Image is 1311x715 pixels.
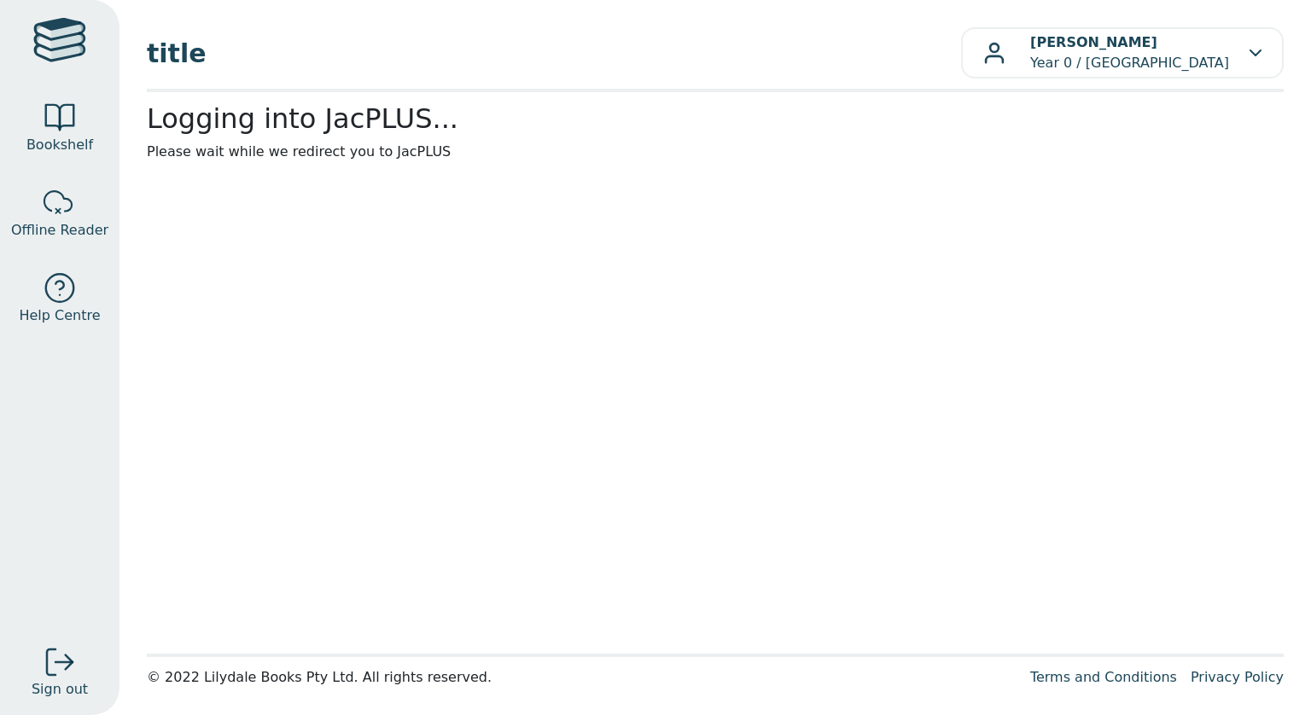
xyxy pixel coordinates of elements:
div: © 2022 Lilydale Books Pty Ltd. All rights reserved. [147,667,1017,688]
span: Offline Reader [11,220,108,241]
a: Privacy Policy [1191,669,1284,685]
h2: Logging into JacPLUS... [147,102,1284,135]
span: title [147,34,961,73]
span: Bookshelf [26,135,93,155]
span: Sign out [32,679,88,700]
b: [PERSON_NAME] [1030,34,1157,50]
a: Terms and Conditions [1030,669,1177,685]
span: Help Centre [19,305,100,326]
button: [PERSON_NAME]Year 0 / [GEOGRAPHIC_DATA] [961,27,1284,78]
p: Please wait while we redirect you to JacPLUS [147,142,1284,162]
p: Year 0 / [GEOGRAPHIC_DATA] [1030,32,1229,73]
